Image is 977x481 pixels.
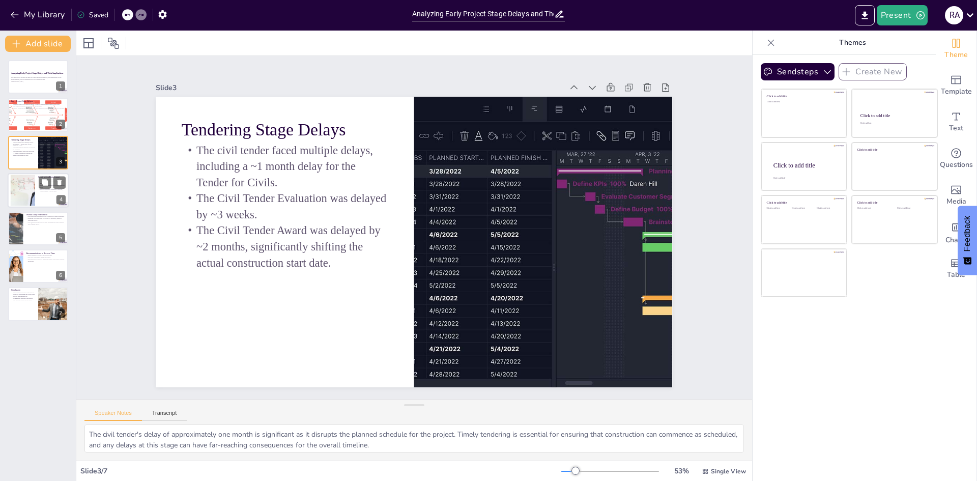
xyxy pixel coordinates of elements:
div: 4 [8,173,69,208]
div: Saved [77,10,108,20]
div: Click to add text [792,207,815,210]
button: Speaker Notes [84,410,142,421]
div: 7 [8,287,68,321]
p: The late civil tender award has resulted in a ~2 month delay for critical structures like the TG ... [38,179,66,185]
div: Get real-time input from your audience [936,140,976,177]
button: Delete Slide [53,177,66,189]
p: The civil tender faced multiple delays, including a ~1 month delay for the Tender for Civils. [11,141,35,147]
div: 1 [8,60,68,94]
p: The Cooling Tower is similarly impacted, experiencing a ~2 month delay. [38,188,66,192]
textarea: The civil tender's delay of approximately one month is significant as it disrupts the planned sch... [84,425,744,452]
span: Text [949,123,963,134]
input: Insert title [412,7,554,21]
div: Click to add title [767,201,840,205]
button: Sendsteps [761,63,835,80]
div: 5 [56,233,65,242]
button: Duplicate Slide [39,177,51,189]
p: Addressing early project stage delays is crucial for maintaining the overall project timeline. Im... [11,292,35,301]
span: Questions [940,159,973,171]
p: Recommendations to Recover Time [26,252,65,255]
p: Tendering Stage Delays [11,138,35,142]
p: Tendering Stage Delays [502,6,548,214]
p: Construction Phase Impact [38,176,66,179]
div: 2 [56,120,65,129]
div: Click to add text [767,207,790,210]
button: Create New [839,63,907,80]
p: Fast-track procurement of long-lead items. [26,257,65,259]
span: Single View [711,467,746,475]
p: Themes [779,31,926,55]
div: Click to add title [767,95,840,98]
button: My Library [8,7,69,23]
div: Click to add body [773,177,838,179]
div: Click to add text [817,207,840,210]
div: Click to add title [857,148,930,151]
div: Slide 3 / 7 [80,466,561,476]
span: Theme [944,49,968,61]
p: The As-Built Drawings experienced a ~1 month delay. [11,105,65,107]
div: 2 [8,98,68,131]
div: Click to add text [767,101,840,103]
span: Charts [945,235,967,246]
span: Position [107,37,120,49]
div: 7 [56,309,65,318]
div: 6 [56,271,65,280]
p: The construction stage has also been impacted, with critical paths at risk of further delays. [26,221,65,224]
button: Transcript [142,410,187,421]
p: The design stage started early but slowed down in detail production. [26,215,65,217]
button: R A [945,5,963,25]
p: The Boiler Foundation also faces a ~2 month delay. [38,185,66,188]
p: The Civil Tender Evaluation was delayed by ~3 weeks. [11,147,35,150]
p: The civil tender faced multiple delays, including a ~1 month delay for the Tender for Civils. [454,1,524,211]
div: Click to add text [860,123,928,125]
div: Click to add title [860,113,928,118]
div: Click to add text [857,207,889,210]
button: Export to PowerPoint [855,5,875,25]
div: Add ready made slides [936,67,976,104]
div: Change the overall theme [936,31,976,67]
strong: Analyzing Early Project Stage Delays and Their Implications [11,72,63,74]
div: R A [945,6,963,24]
p: The Civil Tender Award was delayed by ~2 months, significantly shifting the actual construction s... [11,150,35,156]
span: Feedback [963,216,972,251]
div: 6 [8,249,68,283]
p: The Basic Design was completed ahead of schedule, but subsequent stages faced delays. [11,103,65,105]
button: Present [877,5,928,25]
div: Add charts and graphs [936,214,976,250]
div: 3 [56,157,65,166]
p: Implement strict contractor milestone controls with weekly progress monitoring. [26,259,65,262]
span: Template [941,86,972,97]
div: 4 [56,195,66,205]
p: Initiate parallel activities to recover lost time. [26,255,65,257]
p: Tendering was compressed due to late IFC drawings, leading to significant delays. [26,217,65,221]
div: Add images, graphics, shapes or video [936,177,976,214]
div: 3 [8,136,68,169]
span: Table [947,269,965,280]
button: Add slide [5,36,71,52]
div: 1 [56,81,65,91]
div: Click to add title [773,161,839,168]
div: Add a table [936,250,976,287]
p: Conclusion [11,289,35,292]
p: This presentation discusses the analysis of early project stage delays, their implications on the... [11,77,65,80]
div: 5 [8,212,68,245]
div: Click to add text [897,207,929,210]
div: 53 % [669,466,694,476]
span: Media [946,196,966,207]
p: The IFC Drawings also faced a ~1 month delay, impacting tendering and mobilization timelines. [11,107,65,109]
p: Overall Delay Assessment [26,213,65,216]
p: Generated with [URL] [11,80,65,82]
div: Click to add title [857,201,930,205]
div: Layout [80,35,97,51]
button: Feedback - Show survey [958,206,977,275]
div: Add text boxes [936,104,976,140]
p: Early Project Stage Delays [11,99,65,102]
